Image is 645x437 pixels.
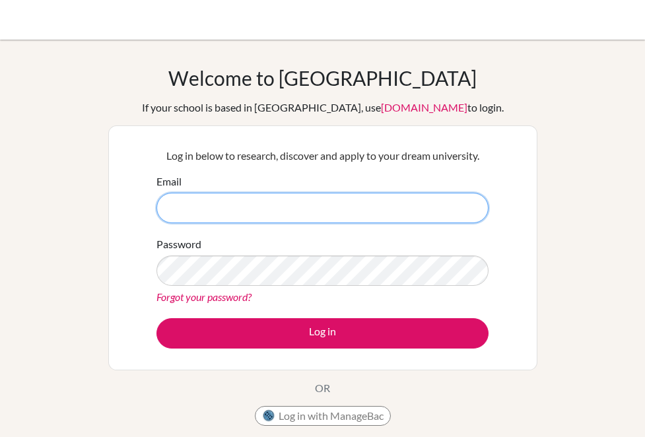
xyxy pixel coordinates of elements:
[255,406,391,426] button: Log in with ManageBac
[315,380,330,396] p: OR
[156,148,489,164] p: Log in below to research, discover and apply to your dream university.
[156,236,201,252] label: Password
[142,100,504,116] div: If your school is based in [GEOGRAPHIC_DATA], use to login.
[168,66,477,90] h1: Welcome to [GEOGRAPHIC_DATA]
[156,290,252,303] a: Forgot your password?
[156,318,489,349] button: Log in
[381,101,467,114] a: [DOMAIN_NAME]
[156,174,182,189] label: Email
